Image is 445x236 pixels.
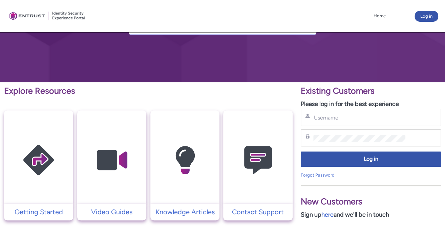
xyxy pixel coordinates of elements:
[301,99,441,109] p: Please log in for the best experience
[301,195,441,208] p: New Customers
[7,207,70,217] p: Getting Started
[301,85,441,97] p: Existing Customers
[226,124,290,197] img: Contact Support
[153,124,217,197] img: Knowledge Articles
[301,210,441,219] p: Sign up and we'll be in touch
[154,207,216,217] p: Knowledge Articles
[227,207,289,217] p: Contact Support
[313,114,405,121] input: Username
[4,85,293,97] p: Explore Resources
[301,151,441,167] button: Log in
[321,211,334,218] a: here
[415,11,438,22] button: Log in
[301,173,335,178] a: Forgot Password
[223,207,293,217] a: Contact Support
[4,207,73,217] a: Getting Started
[81,207,143,217] p: Video Guides
[6,124,71,197] img: Getting Started
[77,207,146,217] a: Video Guides
[305,155,437,163] span: Log in
[372,11,387,21] a: Home
[80,124,144,197] img: Video Guides
[150,207,219,217] a: Knowledge Articles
